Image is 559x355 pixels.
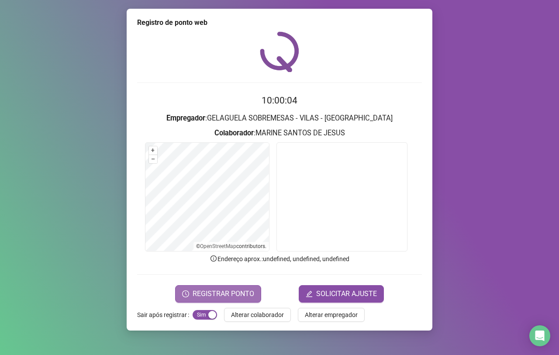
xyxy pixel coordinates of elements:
[224,308,291,322] button: Alterar colaborador
[196,243,266,249] li: © contributors.
[175,285,261,303] button: REGISTRAR PONTO
[210,255,217,262] span: info-circle
[193,289,254,299] span: REGISTRAR PONTO
[214,129,254,137] strong: Colaborador
[137,128,422,139] h3: : MARINE SANTOS DE JESUS
[262,95,297,106] time: 10:00:04
[529,325,550,346] div: Open Intercom Messenger
[137,17,422,28] div: Registro de ponto web
[137,308,193,322] label: Sair após registrar
[166,114,205,122] strong: Empregador
[305,310,358,320] span: Alterar empregador
[316,289,377,299] span: SOLICITAR AJUSTE
[137,254,422,264] p: Endereço aprox. : undefined, undefined, undefined
[200,243,236,249] a: OpenStreetMap
[306,290,313,297] span: edit
[231,310,284,320] span: Alterar colaborador
[299,285,384,303] button: editSOLICITAR AJUSTE
[149,146,157,155] button: +
[260,31,299,72] img: QRPoint
[298,308,365,322] button: Alterar empregador
[149,155,157,163] button: –
[137,113,422,124] h3: : GELAGUELA SOBREMESAS - VILAS - [GEOGRAPHIC_DATA]
[182,290,189,297] span: clock-circle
